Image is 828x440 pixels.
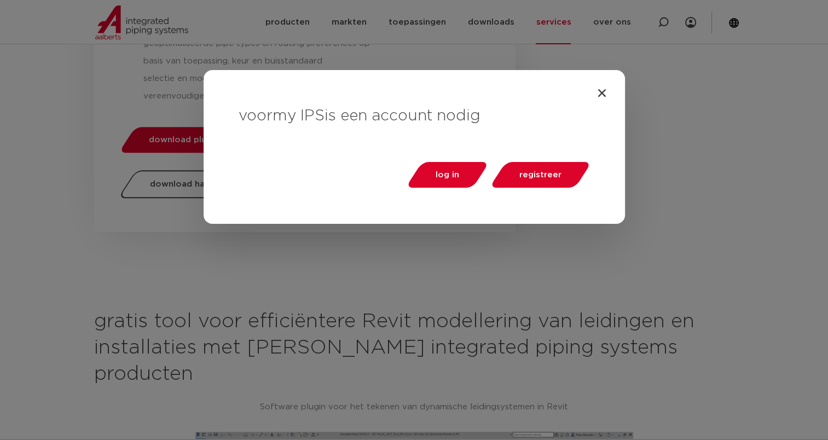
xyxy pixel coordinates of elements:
[519,171,561,179] span: registreer
[273,108,325,124] span: my IPS
[436,171,459,179] span: log in
[597,88,607,99] a: Close
[239,105,590,127] h3: voor is een account nodig
[489,162,592,188] a: registreer
[405,162,489,188] a: log in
